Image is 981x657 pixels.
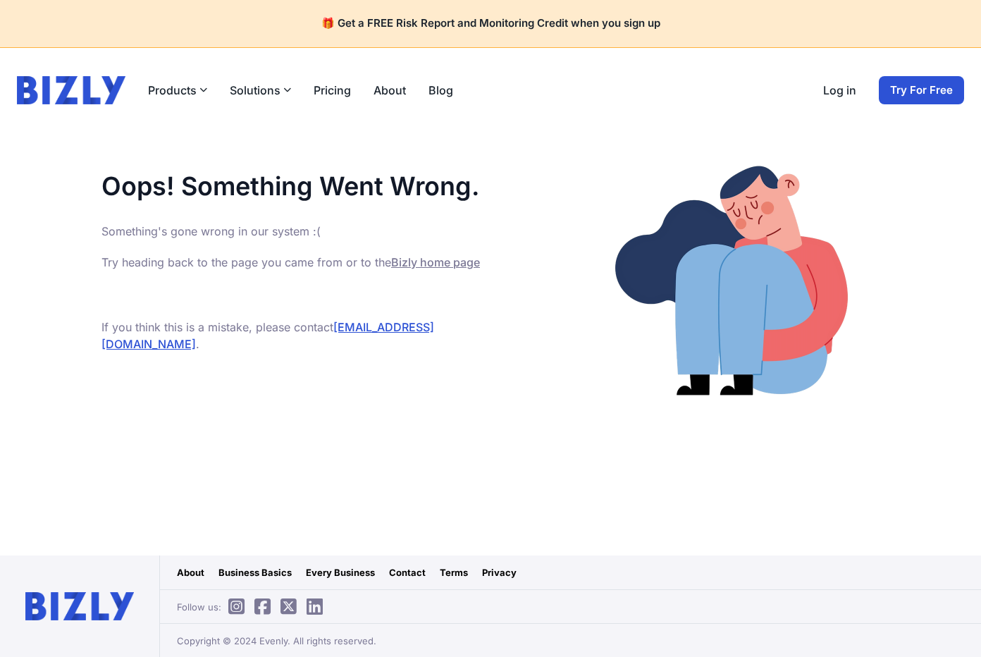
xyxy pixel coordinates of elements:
[101,172,490,200] h1: Oops! Something Went Wrong.
[389,565,426,579] a: Contact
[177,600,330,614] span: Follow us:
[177,634,376,648] span: Copyright © 2024 Evenly. All rights reserved.
[101,254,490,271] p: Try heading back to the page you came from or to the
[428,82,453,99] a: Blog
[101,223,490,240] p: Something's gone wrong in our system :(
[391,255,480,269] a: Bizly home page
[306,565,375,579] a: Every Business
[374,82,406,99] a: About
[218,565,292,579] a: Business Basics
[230,82,291,99] button: Solutions
[823,82,856,99] a: Log in
[440,565,468,579] a: Terms
[879,76,964,104] a: Try For Free
[101,319,490,352] p: If you think this is a mistake, please contact .
[148,82,207,99] button: Products
[314,82,351,99] a: Pricing
[482,565,517,579] a: Privacy
[177,565,204,579] a: About
[101,320,434,351] a: [EMAIL_ADDRESS][DOMAIN_NAME]
[17,17,964,30] h4: 🎁 Get a FREE Risk Report and Monitoring Credit when you sign up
